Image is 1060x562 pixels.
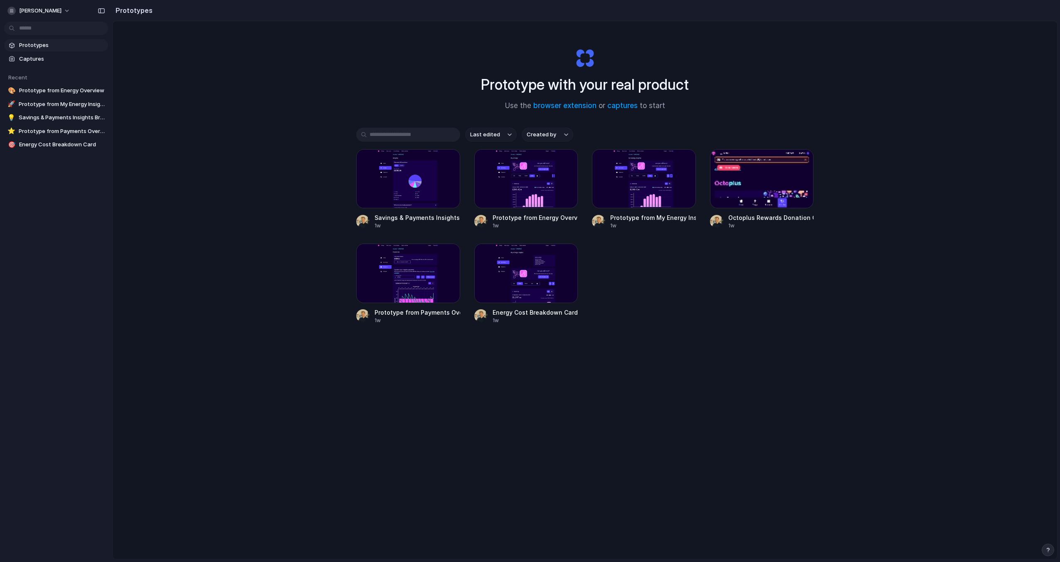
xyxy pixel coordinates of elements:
[7,113,15,122] div: 💡
[592,149,696,229] a: Prototype from My Energy Insights v2Prototype from My Energy Insights v21w
[8,74,27,81] span: Recent
[710,149,814,229] a: Octoplus Rewards Donation CardOctoplus Rewards Donation Card1w
[481,74,689,96] h1: Prototype with your real product
[356,149,460,229] a: Savings & Payments Insights BreakdownSavings & Payments Insights Breakdown1w
[19,41,105,49] span: Prototypes
[7,127,15,136] div: ⭐
[527,131,556,139] span: Created by
[533,101,597,110] a: browser extension
[112,5,153,15] h2: Prototypes
[4,138,108,151] a: 🎯Energy Cost Breakdown Card
[607,101,638,110] a: captures
[493,308,578,317] div: Energy Cost Breakdown Card
[728,222,814,229] div: 1w
[465,128,517,142] button: Last edited
[19,100,105,108] span: Prototype from My Energy Insights v2
[4,4,74,17] button: [PERSON_NAME]
[493,222,578,229] div: 1w
[7,100,15,108] div: 🚀
[4,111,108,124] a: 💡Savings & Payments Insights Breakdown
[19,113,105,122] span: Savings & Payments Insights Breakdown
[375,317,460,324] div: 1w
[375,213,460,222] div: Savings & Payments Insights Breakdown
[356,244,460,324] a: Prototype from Payments OverviewPrototype from Payments Overview1w
[7,86,16,95] div: 🎨
[474,244,578,324] a: Energy Cost Breakdown CardEnergy Cost Breakdown Card1w
[493,317,578,324] div: 1w
[19,7,62,15] span: [PERSON_NAME]
[19,55,105,63] span: Captures
[474,149,578,229] a: Prototype from Energy OverviewPrototype from Energy Overview1w
[610,222,696,229] div: 1w
[4,84,108,97] a: 🎨Prototype from Energy Overview
[728,213,814,222] div: Octoplus Rewards Donation Card
[7,140,16,149] div: 🎯
[4,53,108,65] a: Captures
[470,131,500,139] span: Last edited
[4,98,108,111] a: 🚀Prototype from My Energy Insights v2
[375,308,460,317] div: Prototype from Payments Overview
[19,140,105,149] span: Energy Cost Breakdown Card
[522,128,573,142] button: Created by
[493,213,578,222] div: Prototype from Energy Overview
[505,101,665,111] span: Use the or to start
[19,86,105,95] span: Prototype from Energy Overview
[19,127,105,136] span: Prototype from Payments Overview
[4,125,108,138] a: ⭐Prototype from Payments Overview
[375,222,460,229] div: 1w
[610,213,696,222] div: Prototype from My Energy Insights v2
[4,39,108,52] a: Prototypes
